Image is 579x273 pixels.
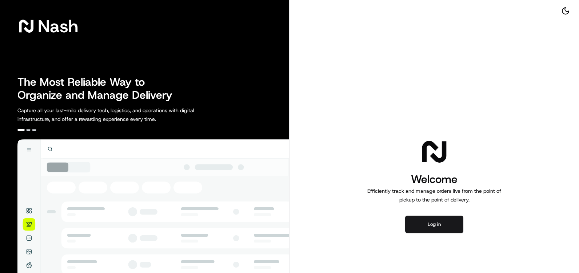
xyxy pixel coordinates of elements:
[17,76,180,102] h2: The Most Reliable Way to Organize and Manage Delivery
[364,172,504,187] h1: Welcome
[405,216,463,233] button: Log in
[364,187,504,204] p: Efficiently track and manage orders live from the point of pickup to the point of delivery.
[17,106,227,123] p: Capture all your last-mile delivery tech, logistics, and operations with digital infrastructure, ...
[38,19,78,33] span: Nash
